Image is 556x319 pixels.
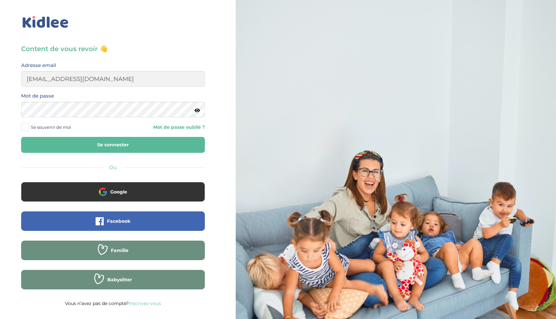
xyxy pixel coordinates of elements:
span: Google [110,189,127,195]
button: Se connecter [21,137,205,153]
p: Vous n’avez pas de compte? [21,299,205,308]
span: Facebook [107,218,130,224]
img: facebook.png [96,217,104,225]
a: Mot de passe oublié ? [118,124,205,130]
h3: Content de vous revoir 👋 [21,44,205,53]
img: logo_kidlee_bleu [21,15,70,30]
label: Adresse email [21,61,56,70]
span: Se souvenir de moi [31,123,71,131]
span: Ou [109,164,117,170]
a: Famille [21,252,205,258]
button: Babysitter [21,270,205,289]
button: Famille [21,241,205,260]
button: Facebook [21,211,205,231]
span: Famille [111,247,128,254]
button: Google [21,182,205,202]
a: Google [21,193,205,199]
label: Mot de passe [21,92,54,100]
input: Email [21,71,205,87]
a: Inscrivez-vous [129,300,161,306]
a: Babysitter [21,281,205,287]
span: Babysitter [107,276,132,283]
a: Facebook [21,222,205,229]
img: google.png [99,188,107,196]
